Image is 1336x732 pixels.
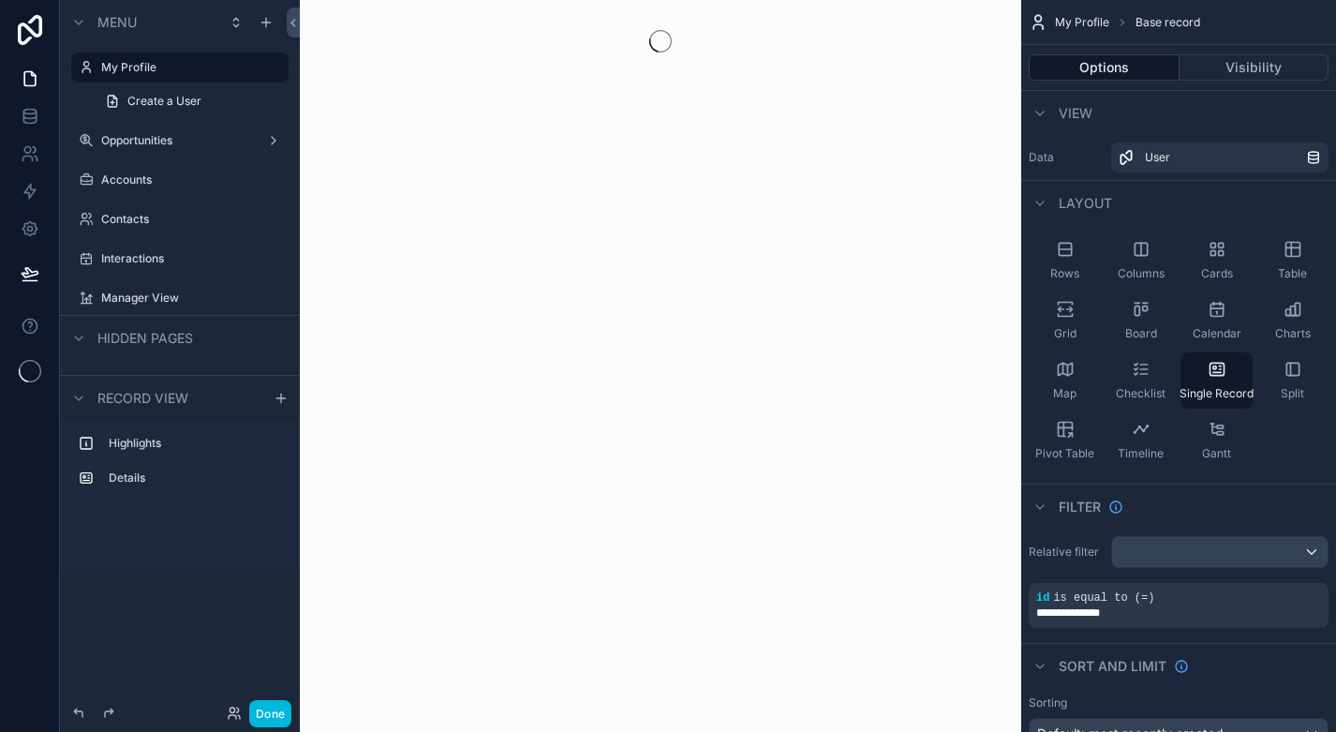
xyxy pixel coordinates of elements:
label: Interactions [101,251,277,266]
span: Charts [1275,326,1311,341]
span: Checklist [1116,386,1165,401]
button: Board [1105,292,1177,349]
button: Single Record [1180,352,1253,409]
label: Opportunities [101,133,251,148]
button: Gantt [1180,412,1253,469]
label: Manager View [101,291,277,306]
button: Pivot Table [1029,412,1101,469]
button: Done [249,700,291,727]
span: User [1145,150,1170,165]
label: Relative filter [1029,545,1104,560]
label: Highlights [109,436,274,451]
span: Layout [1059,194,1112,213]
label: Data [1029,150,1104,165]
a: User [1111,142,1329,172]
button: Cards [1180,232,1253,289]
button: Charts [1256,292,1329,349]
span: Hidden pages [97,329,193,348]
button: Split [1256,352,1329,409]
button: Visibility [1180,54,1329,81]
span: Board [1125,326,1157,341]
span: Pivot Table [1035,446,1094,461]
label: Contacts [101,212,277,227]
div: scrollable content [60,420,300,512]
span: Calendar [1193,326,1241,341]
span: Rows [1050,266,1079,281]
span: Filter [1059,498,1101,516]
span: Grid [1054,326,1076,341]
button: Rows [1029,232,1101,289]
button: Options [1029,54,1180,81]
label: Details [109,471,274,486]
span: View [1059,104,1092,123]
button: Map [1029,352,1101,409]
button: Checklist [1105,352,1177,409]
span: is equal to (=) [1053,591,1154,605]
button: Table [1256,232,1329,289]
a: Create a User [94,86,289,116]
button: Calendar [1180,292,1253,349]
button: Grid [1029,292,1101,349]
span: Split [1281,386,1304,401]
span: Gantt [1202,446,1231,461]
label: Accounts [101,172,277,187]
span: Columns [1118,266,1165,281]
label: Sorting [1029,695,1067,710]
span: Menu [97,13,137,32]
span: Record view [97,389,188,408]
span: Cards [1201,266,1233,281]
span: Create a User [127,94,201,109]
button: Timeline [1105,412,1177,469]
span: id [1036,591,1049,605]
span: Table [1278,266,1307,281]
span: Timeline [1118,446,1164,461]
label: My Profile [101,60,277,75]
span: Sort And Limit [1059,657,1166,676]
span: Base record [1136,15,1200,30]
span: Map [1053,386,1076,401]
span: Single Record [1180,386,1254,401]
span: My Profile [1055,15,1109,30]
button: Columns [1105,232,1177,289]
